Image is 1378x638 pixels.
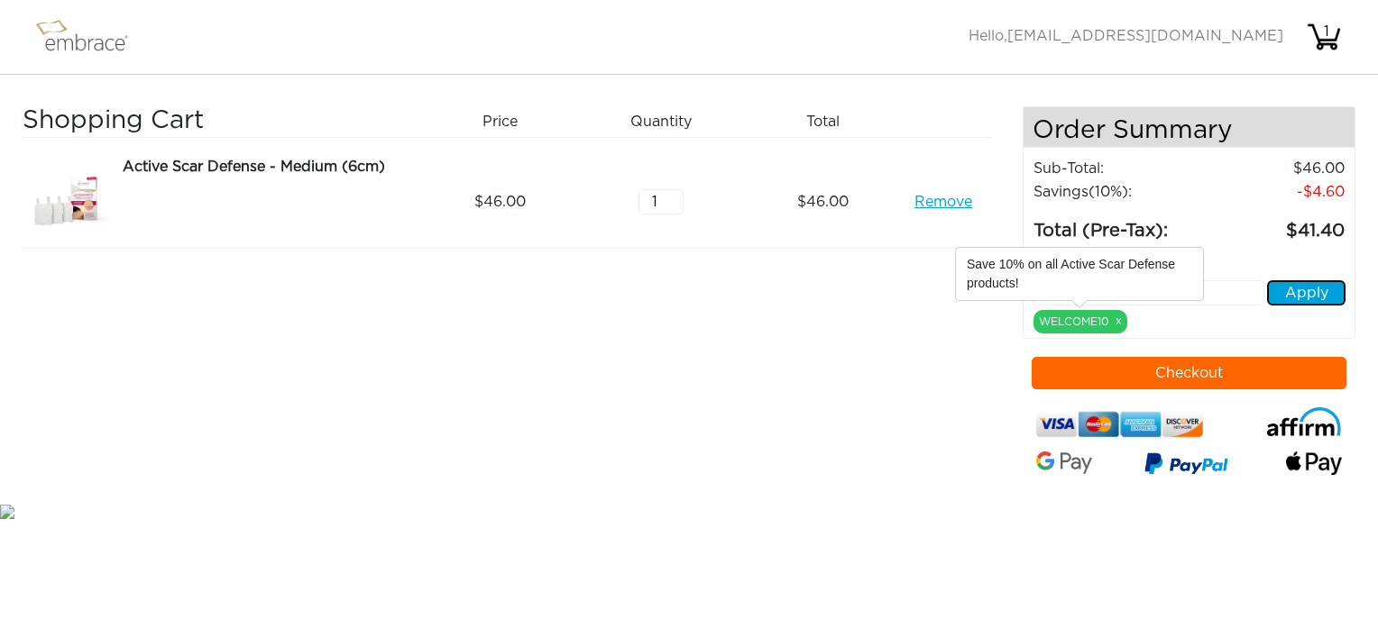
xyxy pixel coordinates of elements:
[1033,204,1205,245] td: Total (Pre-Tax):
[1267,280,1346,305] button: Apply
[1286,451,1342,475] img: fullApplePay.png
[1205,157,1346,180] td: 46.00
[1007,29,1283,43] span: [EMAIL_ADDRESS][DOMAIN_NAME]
[1205,204,1346,245] td: 41.40
[956,248,1203,300] div: Save 10% on all Active Scar Defense products!
[1306,19,1342,55] img: cart
[1033,180,1205,204] td: Savings :
[1144,448,1228,482] img: paypal-v3.png
[1266,407,1342,437] img: affirm-logo.svg
[630,111,692,132] span: Quantity
[1033,310,1127,333] div: WELCOME10
[1205,180,1346,204] td: 4.60
[23,106,412,137] h3: Shopping Cart
[1306,29,1342,43] a: 1
[1033,157,1205,180] td: Sub-Total:
[914,191,972,213] a: Remove
[797,191,849,213] span: 46.00
[426,106,587,137] div: Price
[749,106,910,137] div: Total
[1116,313,1122,329] a: x
[1089,185,1128,199] span: (10%)
[474,191,526,213] span: 46.00
[1024,107,1355,148] h4: Order Summary
[1309,21,1345,42] div: 1
[1032,357,1347,389] button: Checkout
[23,156,113,248] img: 3dae449a-8dcd-11e7-960f-02e45ca4b85b.jpeg
[969,29,1283,43] span: Hello,
[32,14,149,59] img: logo.png
[1036,407,1204,442] img: credit-cards.png
[1036,451,1092,474] img: Google-Pay-Logo.svg
[123,156,412,178] div: Active Scar Defense - Medium (6cm)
